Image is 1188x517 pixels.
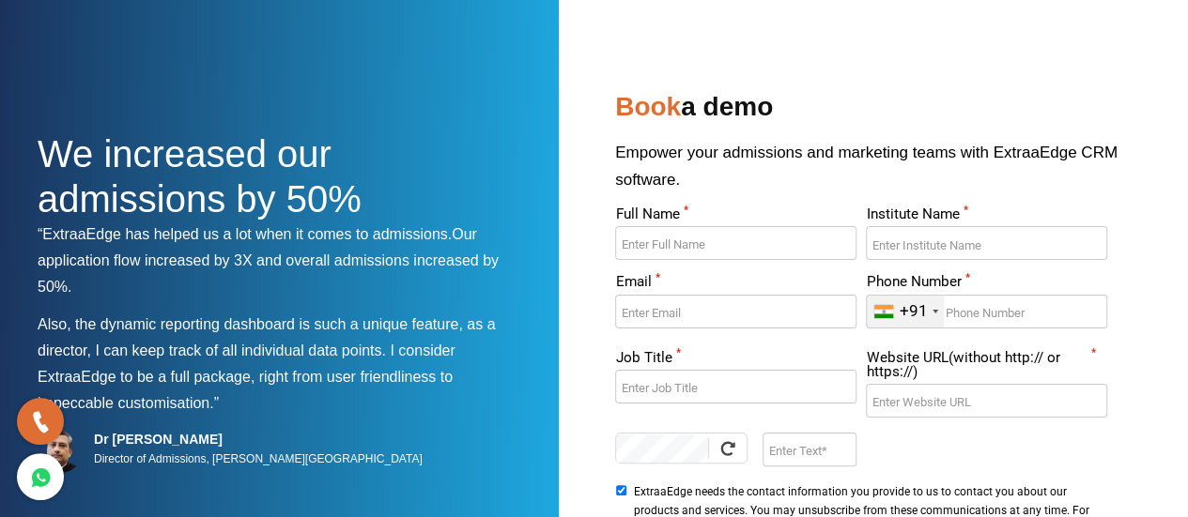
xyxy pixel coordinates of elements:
[899,299,922,317] div: +91
[615,365,856,399] input: Enter Job Title
[94,431,423,448] h5: Dr [PERSON_NAME]
[38,226,452,242] span: “ExtraaEdge has helped us a lot when it comes to admissions.
[615,347,856,365] label: Job Title
[615,84,1150,139] h2: a demo
[615,291,856,325] input: Enter Email
[866,291,1106,325] input: Enter Phone Number
[866,274,1106,292] label: Phone Number
[615,225,856,259] input: Enter Full Name
[38,226,499,295] span: Our application flow increased by 3X and overall admissions increased by 50%.
[867,292,939,324] div: India (भारत): +91
[94,448,423,470] p: Director of Admissions, [PERSON_NAME][GEOGRAPHIC_DATA]
[763,414,856,448] input: Enter Text
[615,139,1150,207] p: Empower your admissions and marketing teams with ExtraaEdge CRM software.
[866,225,1106,259] input: Enter Institute Name
[38,133,362,220] span: We increased our admissions by 50%
[38,316,495,358] span: Also, the dynamic reporting dashboard is such a unique feature, as a director, I can keep track o...
[615,466,627,477] input: ExtraaEdge needs the contact information you provide to us to contact you about our products and ...
[866,207,1106,225] label: Institute Name
[615,92,681,121] span: Book
[866,347,1106,365] label: Website URL(without http:// or https://)
[38,342,455,411] span: I consider ExtraaEdge to be a full package, right from user friendliness to impeccable customisat...
[615,274,856,292] label: Email
[615,207,856,225] label: Full Name
[866,365,1106,399] input: Enter Website URL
